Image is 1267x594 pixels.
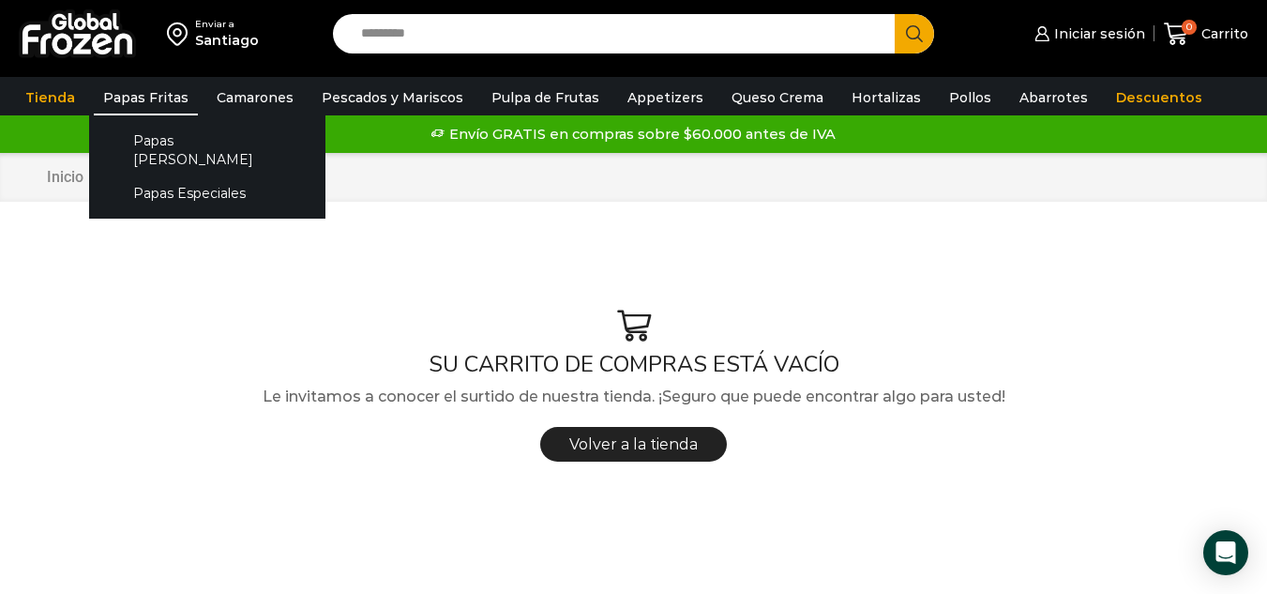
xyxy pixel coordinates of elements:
[33,385,1234,409] p: Le invitamos a conocer el surtido de nuestra tienda. ¡Seguro que puede encontrar algo para usted!
[195,31,259,50] div: Santiago
[1197,24,1248,43] span: Carrito
[482,80,609,115] a: Pulpa de Frutas
[940,80,1001,115] a: Pollos
[569,435,698,453] span: Volver a la tienda
[33,351,1234,378] h1: SU CARRITO DE COMPRAS ESTÁ VACÍO
[895,14,934,53] button: Search button
[16,80,84,115] a: Tienda
[722,80,833,115] a: Queso Crema
[312,80,473,115] a: Pescados y Mariscos
[108,176,307,211] a: Papas Especiales
[1010,80,1097,115] a: Abarrotes
[1049,24,1145,43] span: Iniciar sesión
[195,18,259,31] div: Enviar a
[540,427,727,462] a: Volver a la tienda
[1164,12,1248,56] a: 0 Carrito
[207,80,303,115] a: Camarones
[1182,20,1197,35] span: 0
[1203,530,1248,575] div: Open Intercom Messenger
[1030,15,1144,53] a: Iniciar sesión
[167,18,195,50] img: address-field-icon.svg
[842,80,930,115] a: Hortalizas
[618,80,713,115] a: Appetizers
[94,80,198,115] a: Papas Fritas
[108,123,307,176] a: Papas [PERSON_NAME]
[1107,80,1212,115] a: Descuentos
[46,167,84,189] a: Inicio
